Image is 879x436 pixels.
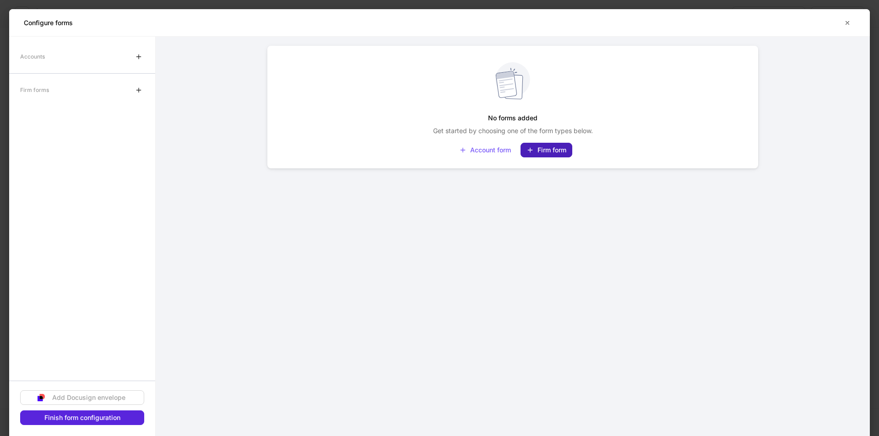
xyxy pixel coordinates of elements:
button: Firm form [521,143,572,157]
div: Account form [459,146,511,154]
div: Finish form configuration [44,414,120,421]
button: Finish form configuration [20,410,144,425]
div: Firm forms [20,82,49,98]
p: Get started by choosing one of the form types below. [433,126,593,135]
h5: No forms added [488,110,537,126]
button: Account form [453,143,517,157]
div: Accounts [20,48,45,65]
div: Firm form [526,146,566,154]
h5: Configure forms [24,18,73,27]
